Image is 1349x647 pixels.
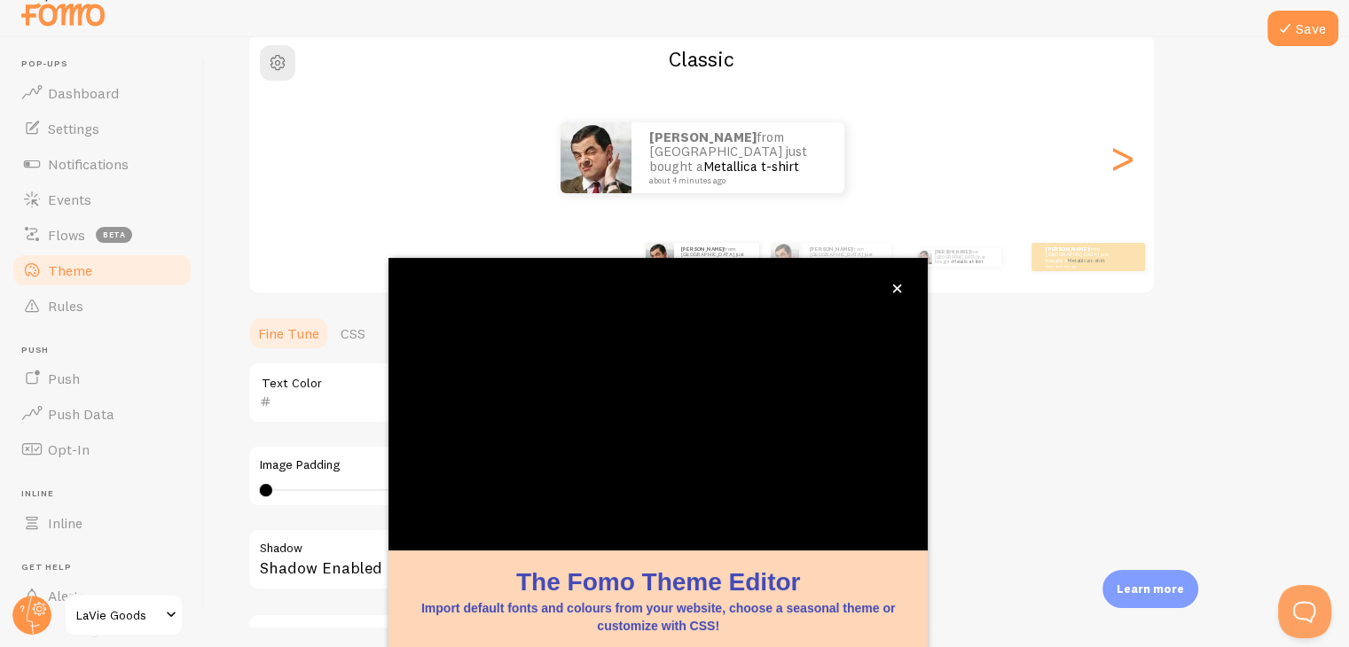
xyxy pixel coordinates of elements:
[11,146,193,182] a: Notifications
[649,176,821,185] small: about 4 minutes ago
[247,316,330,351] a: Fine Tune
[11,432,193,467] a: Opt-In
[76,604,161,626] span: LaVie Goods
[48,84,119,102] span: Dashboard
[681,246,752,268] p: from [GEOGRAPHIC_DATA] just bought a
[1102,570,1198,608] div: Learn more
[681,246,724,253] strong: [PERSON_NAME]
[21,488,193,500] span: Inline
[48,514,82,532] span: Inline
[11,361,193,396] a: Push
[810,246,852,253] strong: [PERSON_NAME]
[330,316,376,351] a: CSS
[1046,246,1088,253] strong: [PERSON_NAME]
[1111,94,1133,222] div: Next slide
[21,345,193,356] span: Push
[935,247,994,267] p: from [GEOGRAPHIC_DATA] just bought a
[810,246,884,268] p: from [GEOGRAPHIC_DATA] just bought a
[935,249,970,254] strong: [PERSON_NAME]
[888,279,906,298] button: close,
[1278,585,1331,638] iframe: Help Scout Beacon - Open
[48,261,92,279] span: Theme
[1046,264,1115,268] small: about 4 minutes ago
[48,370,80,387] span: Push
[953,259,983,264] a: Metallica t-shirt
[11,396,193,432] a: Push Data
[917,250,931,264] img: Fomo
[64,594,184,636] a: LaVie Goods
[48,440,90,458] span: Opt-In
[21,562,193,573] span: Get Help
[410,565,906,599] h1: The Fomo Theme Editor
[11,111,193,146] a: Settings
[48,405,114,423] span: Push Data
[771,243,799,271] img: Fomo
[1046,246,1117,268] p: from [GEOGRAPHIC_DATA] just bought a
[1117,581,1184,597] p: Learn more
[831,257,869,264] a: Metallica t-shirt
[1067,257,1105,264] a: Metallica t-shirt
[48,587,86,604] span: Alerts
[260,457,767,473] label: Image Padding
[410,599,906,635] p: Import default fonts and colours from your website, choose a seasonal theme or customize with CSS!
[11,182,193,217] a: Events
[702,257,741,264] a: Metallica t-shirt
[48,155,129,173] span: Notifications
[48,120,99,137] span: Settings
[649,130,827,185] p: from [GEOGRAPHIC_DATA] just bought a
[247,528,780,593] div: Shadow Enabled
[11,253,193,288] a: Theme
[1267,11,1338,46] button: Save
[48,297,83,315] span: Rules
[11,217,193,253] a: Flows beta
[21,58,193,70] span: Pop-ups
[649,129,757,145] strong: [PERSON_NAME]
[11,288,193,323] a: Rules
[646,243,674,271] img: Fomo
[11,75,193,111] a: Dashboard
[11,578,193,613] a: Alerts
[561,122,631,193] img: Fomo
[48,226,85,244] span: Flows
[48,191,91,208] span: Events
[249,45,1154,73] h2: Classic
[11,505,193,541] a: Inline
[96,227,132,243] span: beta
[703,158,799,175] a: Metallica t-shirt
